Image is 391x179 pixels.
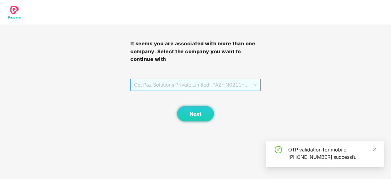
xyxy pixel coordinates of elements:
[177,106,214,121] button: Next
[190,111,201,117] span: Next
[134,79,257,91] span: Get Paz Solutions Private Limited - PAZ-IN0211 - EMPLOYEE
[288,146,376,161] div: OTP validation for mobile: [PHONE_NUMBER] successful
[275,146,282,153] span: check-circle
[130,40,261,63] h3: It seems you are associated with more than one company. Select the company you want to continue with
[373,147,377,151] span: close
